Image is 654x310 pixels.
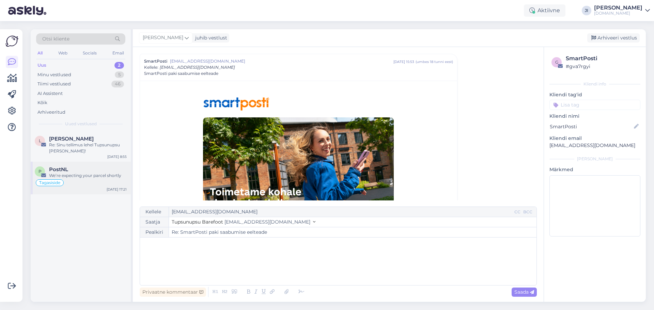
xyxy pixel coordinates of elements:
[594,5,650,16] a: [PERSON_NAME][DOMAIN_NAME]
[393,59,414,64] div: [DATE] 15:53
[115,71,124,78] div: 5
[144,70,218,77] span: SmartPosti paki saabumise eelteade
[169,227,536,237] input: Write subject here...
[514,289,534,295] span: Saada
[37,109,65,116] div: Arhiveeritud
[57,49,69,58] div: Web
[37,90,63,97] div: AI Assistent
[144,58,167,64] span: SmartPosti
[160,65,235,70] span: [EMAIL_ADDRESS][DOMAIN_NAME]
[39,138,41,143] span: L
[36,49,44,58] div: All
[549,156,640,162] div: [PERSON_NAME]
[39,181,60,185] span: Tagasiside
[202,97,270,111] img: 56437fdb-cc67-18e7-2f62-e9fceebbd994.png
[169,207,513,217] input: Recepient...
[5,35,18,48] img: Askly Logo
[594,5,642,11] div: [PERSON_NAME]
[566,63,638,70] div: # gva7rgyi
[582,6,591,15] div: JI
[524,4,565,17] div: Aktiivne
[549,135,640,142] p: Kliendi email
[513,209,522,215] div: CC
[549,166,640,173] p: Märkmed
[172,219,223,225] span: Tupsunupsu Barefoot
[549,100,640,110] input: Lisa tag
[65,121,97,127] span: Uued vestlused
[37,81,71,87] div: Tiimi vestlused
[140,227,169,237] div: Pealkiri
[549,91,640,98] p: Kliendi tag'id
[555,60,558,65] span: g
[549,113,640,120] p: Kliendi nimi
[143,34,183,42] span: [PERSON_NAME]
[549,81,640,87] div: Kliendi info
[49,142,127,154] div: Re: Sinu tellimus lehel Tupsunupsu [PERSON_NAME]!
[224,219,310,225] span: [EMAIL_ADDRESS][DOMAIN_NAME]
[140,207,169,217] div: Kellele
[37,71,71,78] div: Minu vestlused
[140,288,206,297] div: Privaatne kommentaar
[522,209,534,215] div: BCC
[170,58,393,64] span: [EMAIL_ADDRESS][DOMAIN_NAME]
[594,11,642,16] div: [DOMAIN_NAME]
[550,123,633,130] input: Lisa nimi
[49,166,68,173] span: PostNL
[107,154,127,159] div: [DATE] 8:55
[111,81,124,87] div: 46
[81,49,98,58] div: Socials
[416,59,453,64] div: ( umbes 18 tunni eest )
[38,169,42,174] span: P
[42,35,69,43] span: Otsi kliente
[192,34,227,42] div: juhib vestlust
[549,142,640,149] p: [EMAIL_ADDRESS][DOMAIN_NAME]
[107,187,127,192] div: [DATE] 17:21
[114,62,124,69] div: 2
[37,99,47,106] div: Kõik
[49,136,94,142] span: Liis Ella
[172,218,315,226] button: Tupsunupsu Barefoot [EMAIL_ADDRESS][DOMAIN_NAME]
[37,62,46,69] div: Uus
[111,49,125,58] div: Email
[49,173,127,179] div: We’re expecting your parcel shortly
[144,65,158,70] span: Kellele :
[140,217,169,227] div: Saatja
[566,54,638,63] div: SmartPosti
[587,33,640,43] div: Arhiveeri vestlus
